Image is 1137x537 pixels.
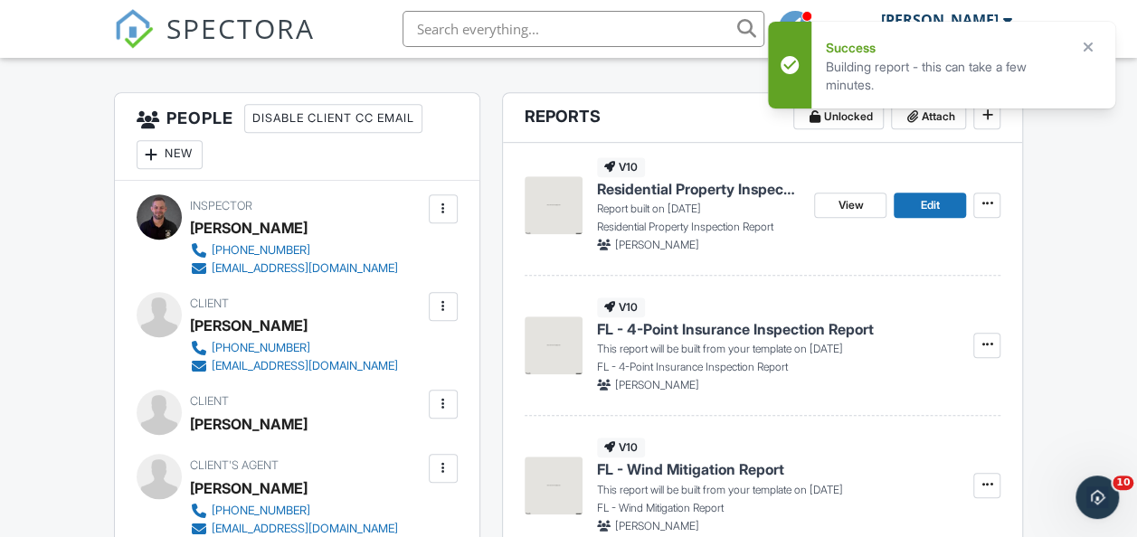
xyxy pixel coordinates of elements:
h3: People [115,93,479,181]
a: [EMAIL_ADDRESS][DOMAIN_NAME] [190,259,398,278]
div: [EMAIL_ADDRESS][DOMAIN_NAME] [212,522,398,536]
div: New [137,140,203,169]
div: [PERSON_NAME] [190,214,308,241]
a: [EMAIL_ADDRESS][DOMAIN_NAME] [190,357,398,375]
a: [PHONE_NUMBER] [190,241,398,259]
div: [PERSON_NAME] [190,312,308,339]
input: Search everything... [403,11,764,47]
div: [PERSON_NAME] [190,410,308,438]
span: Client [190,394,229,408]
span: SPECTORA [166,9,315,47]
span: Inspector [190,199,252,212]
a: SPECTORA [114,24,315,62]
a: [PHONE_NUMBER] [190,339,398,357]
div: [EMAIL_ADDRESS][DOMAIN_NAME] [212,261,398,276]
a: [PERSON_NAME] [190,475,308,502]
a: [PHONE_NUMBER] [190,502,398,520]
span: Client's Agent [190,458,279,472]
span: Client [190,297,229,310]
iframe: Intercom live chat [1075,476,1119,519]
div: [PHONE_NUMBER] [212,341,310,355]
div: [PHONE_NUMBER] [212,504,310,518]
img: The Best Home Inspection Software - Spectora [114,9,154,49]
div: [PERSON_NAME] [880,11,998,29]
span: 10 [1113,476,1133,490]
div: [EMAIL_ADDRESS][DOMAIN_NAME] [212,359,398,373]
div: Disable Client CC Email [244,104,422,133]
div: [PHONE_NUMBER] [212,243,310,258]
